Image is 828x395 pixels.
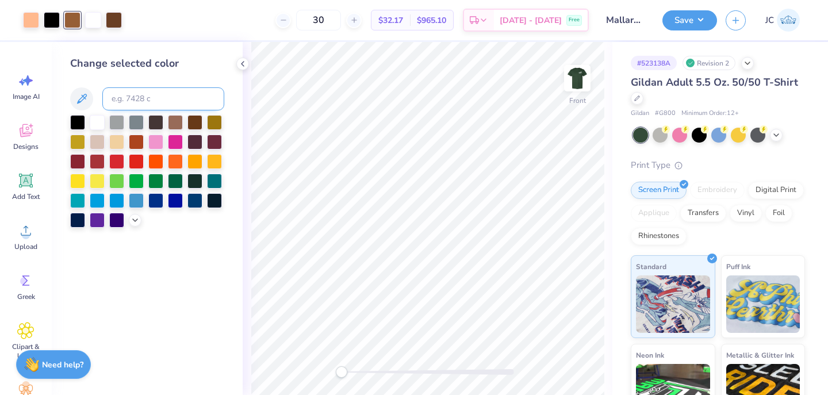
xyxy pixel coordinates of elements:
[631,182,687,199] div: Screen Print
[730,205,762,222] div: Vinyl
[765,205,792,222] div: Foil
[70,56,224,71] div: Change selected color
[597,9,654,32] input: Untitled Design
[683,56,735,70] div: Revision 2
[631,228,687,245] div: Rhinestones
[655,109,676,118] span: # G800
[336,366,347,378] div: Accessibility label
[500,14,562,26] span: [DATE] - [DATE]
[748,182,804,199] div: Digital Print
[631,75,798,89] span: Gildan Adult 5.5 Oz. 50/50 T-Shirt
[14,242,37,251] span: Upload
[760,9,805,32] a: JC
[12,192,40,201] span: Add Text
[777,9,800,32] img: Julia Cox
[296,10,341,30] input: – –
[17,292,35,301] span: Greek
[566,67,589,90] img: Front
[631,159,805,172] div: Print Type
[631,109,649,118] span: Gildan
[681,109,739,118] span: Minimum Order: 12 +
[636,260,666,273] span: Standard
[631,205,677,222] div: Applique
[726,349,794,361] span: Metallic & Glitter Ink
[690,182,745,199] div: Embroidery
[636,349,664,361] span: Neon Ink
[102,87,224,110] input: e.g. 7428 c
[680,205,726,222] div: Transfers
[378,14,403,26] span: $32.17
[13,92,40,101] span: Image AI
[662,10,717,30] button: Save
[726,260,750,273] span: Puff Ink
[42,359,83,370] strong: Need help?
[636,275,710,333] img: Standard
[765,14,774,27] span: JC
[13,142,39,151] span: Designs
[726,275,800,333] img: Puff Ink
[569,95,586,106] div: Front
[569,16,580,24] span: Free
[417,14,446,26] span: $965.10
[7,342,45,361] span: Clipart & logos
[631,56,677,70] div: # 523138A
